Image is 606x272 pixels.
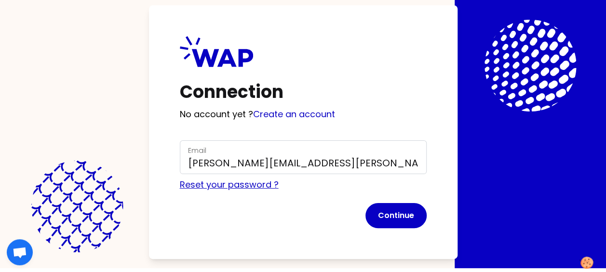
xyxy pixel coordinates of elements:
[7,239,33,265] div: Chat abierto
[180,82,427,102] h1: Connection
[180,178,279,190] a: Reset your password ?
[180,108,427,121] p: No account yet ?
[365,203,427,228] button: Continue
[253,108,335,120] a: Create an account
[188,146,206,155] label: Email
